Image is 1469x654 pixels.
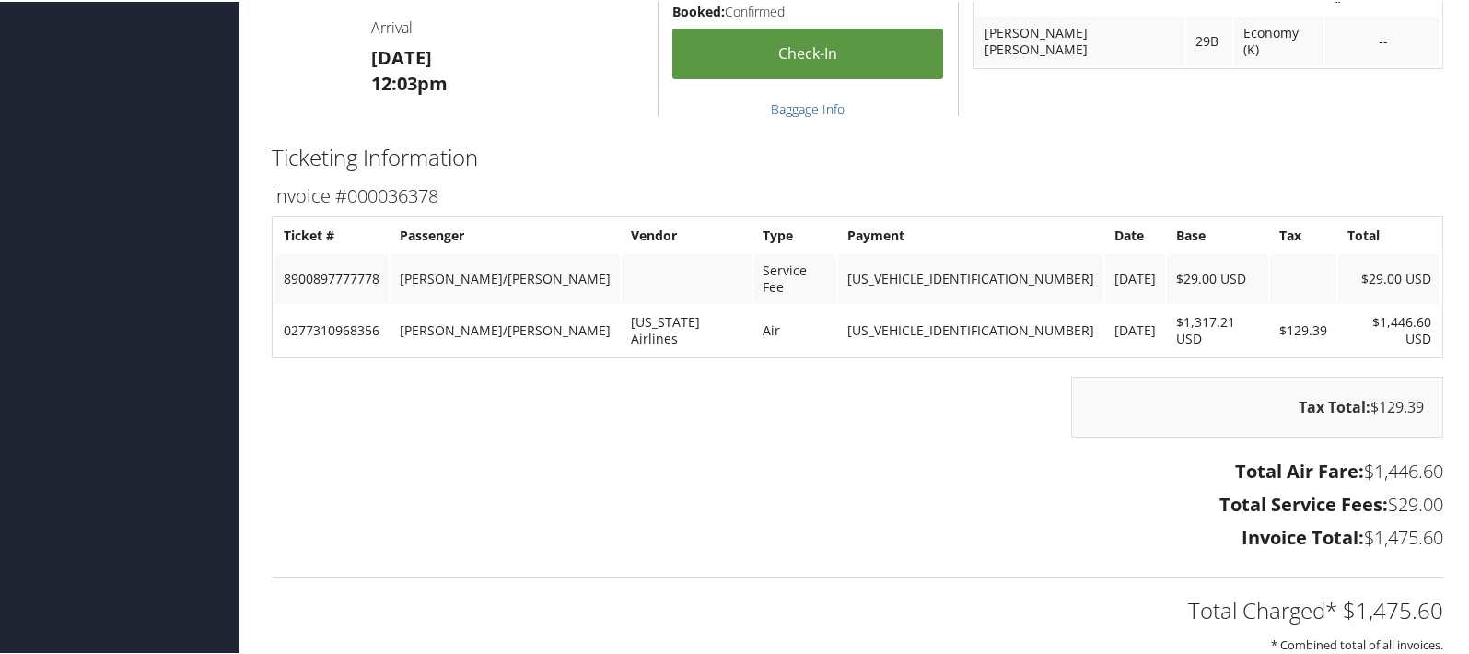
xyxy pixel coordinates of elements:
[272,490,1443,516] h3: $29.00
[391,217,620,251] th: Passenger
[391,252,620,302] td: [PERSON_NAME]/[PERSON_NAME]
[1335,31,1431,48] div: --
[1338,252,1440,302] td: $29.00 USD
[272,593,1443,625] h2: Total Charged* $1,475.60
[274,304,389,354] td: 0277310968356
[672,1,725,18] strong: Booked:
[1219,490,1388,515] strong: Total Service Fees:
[391,304,620,354] td: [PERSON_NAME]/[PERSON_NAME]
[838,252,1103,302] td: [US_VEHICLE_IDENTIFICATION_NUMBER]
[1235,457,1364,482] strong: Total Air Fare:
[272,140,1443,171] h2: Ticketing Information
[1270,304,1336,354] td: $129.39
[274,252,389,302] td: 8900897777778
[838,304,1103,354] td: [US_VEHICLE_IDENTIFICATION_NUMBER]
[753,217,836,251] th: Type
[771,99,845,116] a: Baggage Info
[1234,15,1323,64] td: Economy (K)
[1271,635,1443,651] small: * Combined total of all invoices.
[1299,395,1370,415] strong: Tax Total:
[272,523,1443,549] h3: $1,475.60
[371,16,644,36] h4: Arrival
[1167,252,1269,302] td: $29.00 USD
[1338,217,1440,251] th: Total
[838,217,1103,251] th: Payment
[1242,523,1364,548] strong: Invoice Total:
[272,457,1443,483] h3: $1,446.60
[1071,375,1443,436] div: $129.39
[274,217,389,251] th: Ticket #
[753,304,836,354] td: Air
[672,27,944,77] a: Check-in
[371,69,448,94] strong: 12:03pm
[1186,15,1232,64] td: 29B
[975,15,1184,64] td: [PERSON_NAME] [PERSON_NAME]
[1167,217,1269,251] th: Base
[1105,252,1165,302] td: [DATE]
[1167,304,1269,354] td: $1,317.21 USD
[622,304,752,354] td: [US_STATE] Airlines
[622,217,752,251] th: Vendor
[1338,304,1440,354] td: $1,446.60 USD
[1270,217,1336,251] th: Tax
[753,252,836,302] td: Service Fee
[672,1,944,19] h5: Confirmed
[1105,217,1165,251] th: Date
[371,43,432,68] strong: [DATE]
[1105,304,1165,354] td: [DATE]
[272,181,1443,207] h3: Invoice #000036378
